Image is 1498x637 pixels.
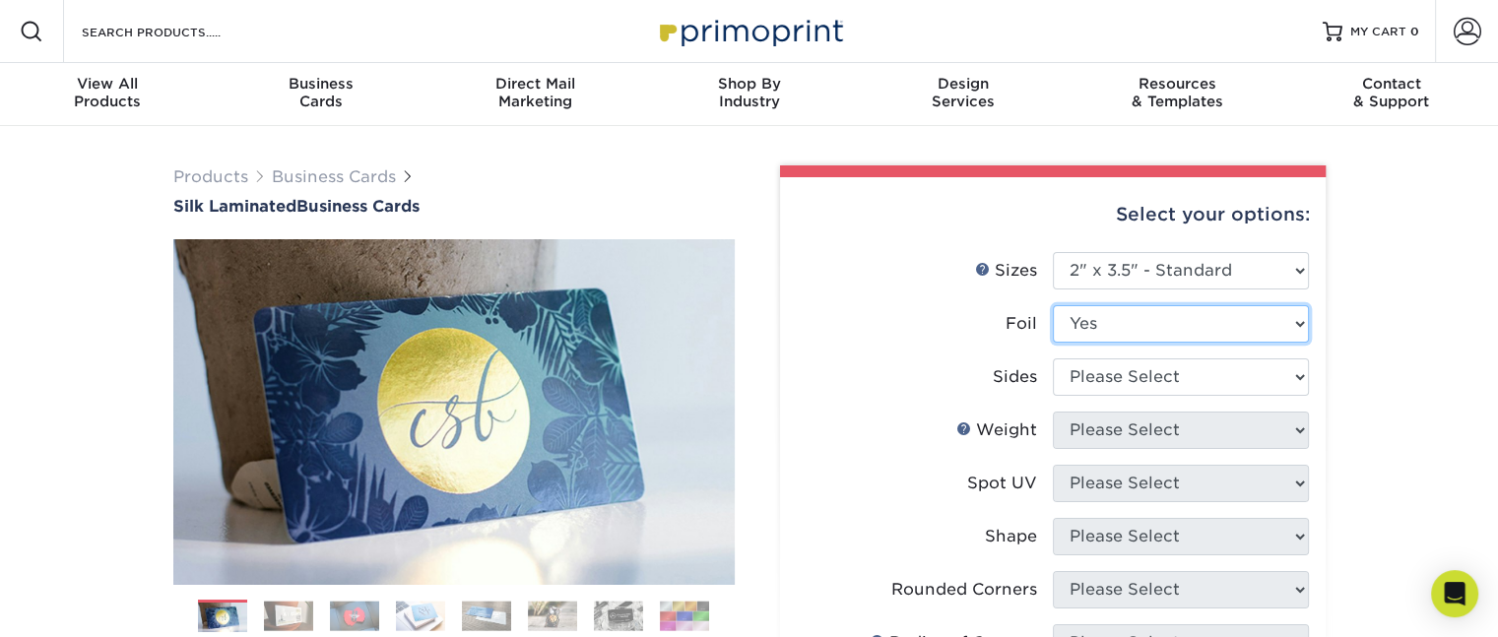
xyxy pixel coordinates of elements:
a: Business Cards [272,167,396,186]
a: Silk LaminatedBusiness Cards [173,197,735,216]
span: Resources [1070,75,1283,93]
h1: Business Cards [173,197,735,216]
a: Direct MailMarketing [428,63,642,126]
span: 0 [1410,25,1419,38]
span: Contact [1284,75,1498,93]
div: Sides [993,365,1037,389]
a: Resources& Templates [1070,63,1283,126]
div: Services [856,75,1070,110]
img: Business Cards 05 [462,601,511,631]
img: Primoprint [651,10,848,52]
div: & Support [1284,75,1498,110]
div: Rounded Corners [891,578,1037,602]
a: Shop ByIndustry [642,63,856,126]
input: SEARCH PRODUCTS..... [80,20,272,43]
div: & Templates [1070,75,1283,110]
a: Products [173,167,248,186]
div: Foil [1006,312,1037,336]
div: Shape [985,525,1037,548]
a: Contact& Support [1284,63,1498,126]
img: Business Cards 03 [330,601,379,631]
span: Silk Laminated [173,197,296,216]
img: Business Cards 06 [528,601,577,631]
div: Sizes [975,259,1037,283]
span: MY CART [1350,24,1406,40]
div: Select your options: [796,177,1310,252]
span: Shop By [642,75,856,93]
span: Design [856,75,1070,93]
span: Business [214,75,427,93]
a: DesignServices [856,63,1070,126]
img: Business Cards 04 [396,601,445,631]
img: Business Cards 07 [594,601,643,631]
div: Cards [214,75,427,110]
a: BusinessCards [214,63,427,126]
div: Spot UV [967,472,1037,495]
div: Weight [956,418,1037,442]
div: Industry [642,75,856,110]
div: Marketing [428,75,642,110]
img: Business Cards 08 [660,601,709,631]
img: Business Cards 02 [264,601,313,631]
span: Direct Mail [428,75,642,93]
div: Open Intercom Messenger [1431,570,1478,617]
